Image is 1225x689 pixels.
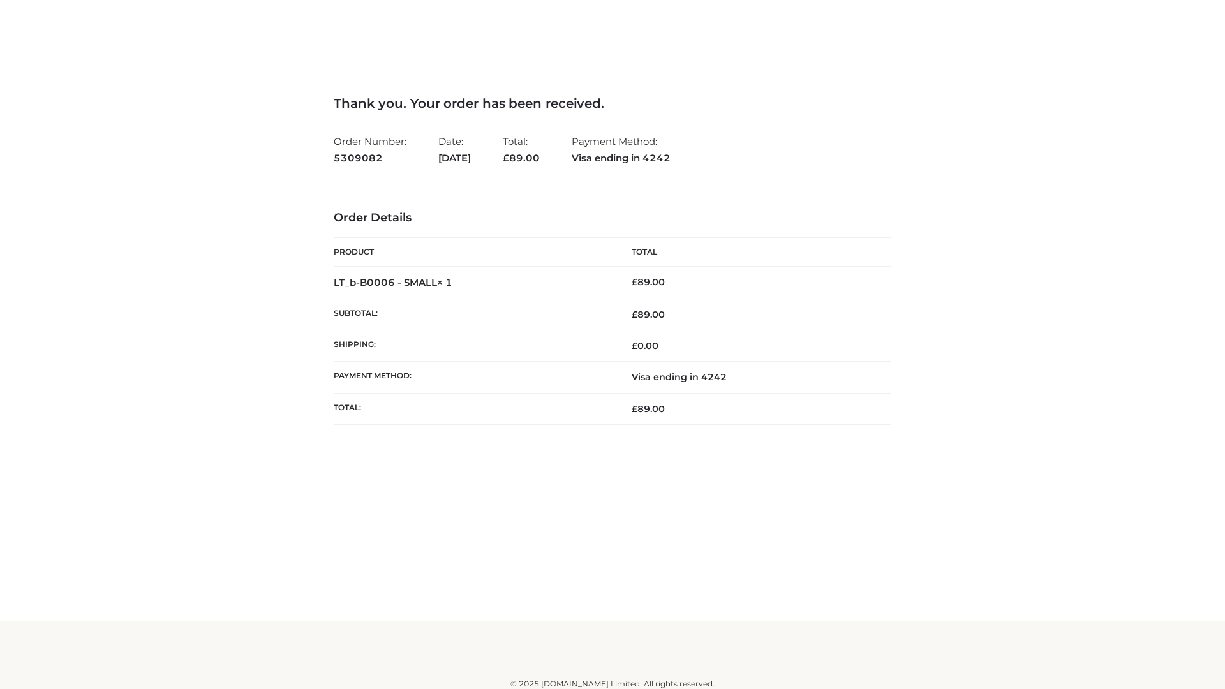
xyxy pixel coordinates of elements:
strong: LT_b-B0006 - SMALL [334,276,452,288]
span: 89.00 [632,403,665,415]
th: Payment method: [334,362,612,393]
span: 89.00 [503,152,540,164]
span: 89.00 [632,309,665,320]
bdi: 0.00 [632,340,658,352]
strong: 5309082 [334,150,406,167]
span: £ [632,309,637,320]
span: £ [503,152,509,164]
th: Product [334,238,612,267]
li: Payment Method: [572,130,671,169]
strong: × 1 [437,276,452,288]
strong: [DATE] [438,150,471,167]
th: Total [612,238,891,267]
li: Date: [438,130,471,169]
td: Visa ending in 4242 [612,362,891,393]
h3: Order Details [334,211,891,225]
bdi: 89.00 [632,276,665,288]
th: Shipping: [334,330,612,362]
li: Total: [503,130,540,169]
th: Total: [334,393,612,424]
th: Subtotal: [334,299,612,330]
span: £ [632,276,637,288]
li: Order Number: [334,130,406,169]
span: £ [632,340,637,352]
h3: Thank you. Your order has been received. [334,96,891,111]
span: £ [632,403,637,415]
strong: Visa ending in 4242 [572,150,671,167]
